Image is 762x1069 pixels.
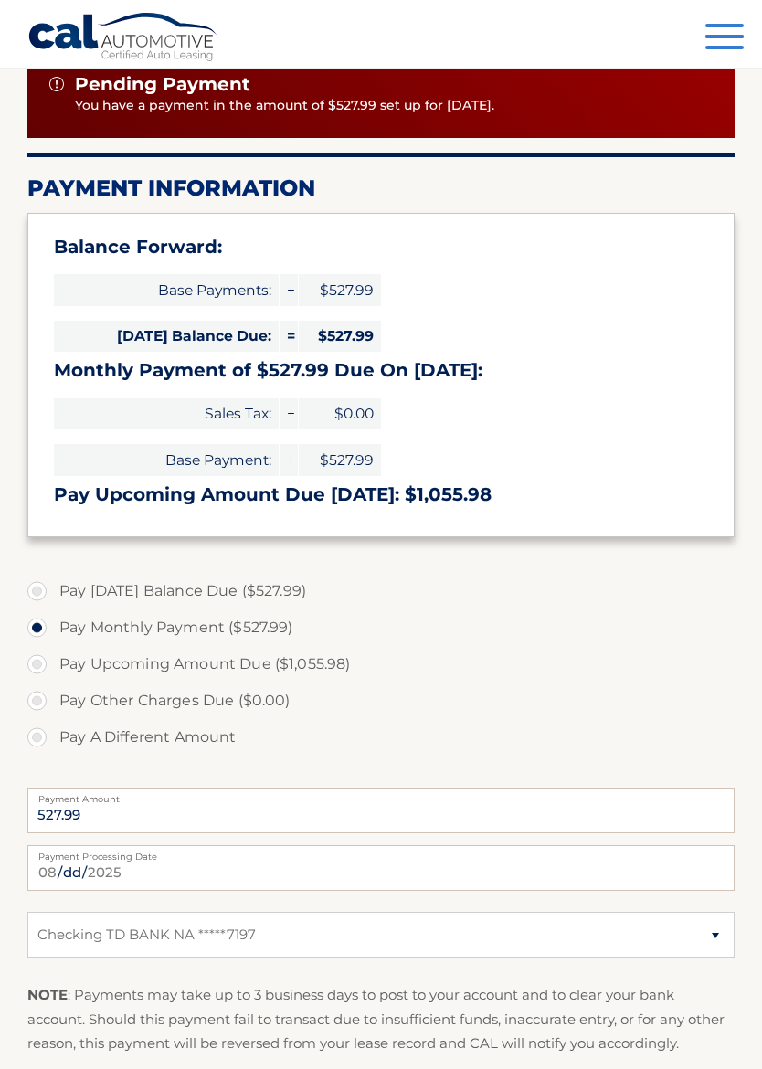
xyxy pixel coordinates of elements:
[75,73,250,96] span: Pending Payment
[27,986,68,1003] strong: NOTE
[280,444,298,476] span: +
[54,236,708,259] h3: Balance Forward:
[75,96,713,116] p: You have a payment in the amount of $527.99 set up for [DATE].
[27,175,735,202] h2: Payment Information
[54,444,279,476] span: Base Payment:
[27,12,219,65] a: Cal Automotive
[27,788,735,833] input: Payment Amount
[54,359,708,382] h3: Monthly Payment of $527.99 Due On [DATE]:
[27,845,735,860] label: Payment Processing Date
[299,321,381,353] span: $527.99
[27,646,735,683] label: Pay Upcoming Amount Due ($1,055.98)
[27,719,735,756] label: Pay A Different Amount
[299,444,381,476] span: $527.99
[27,845,735,891] input: Payment Date
[54,274,279,306] span: Base Payments:
[280,274,298,306] span: +
[299,398,381,430] span: $0.00
[27,609,735,646] label: Pay Monthly Payment ($527.99)
[27,983,735,1055] p: : Payments may take up to 3 business days to post to your account and to clear your bank account....
[280,321,298,353] span: =
[280,398,298,430] span: +
[54,398,279,430] span: Sales Tax:
[54,321,279,353] span: [DATE] Balance Due:
[299,274,381,306] span: $527.99
[54,483,708,506] h3: Pay Upcoming Amount Due [DATE]: $1,055.98
[705,24,744,54] button: Menu
[27,788,735,802] label: Payment Amount
[27,683,735,719] label: Pay Other Charges Due ($0.00)
[49,77,64,91] img: alert-white.svg
[27,573,735,609] label: Pay [DATE] Balance Due ($527.99)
